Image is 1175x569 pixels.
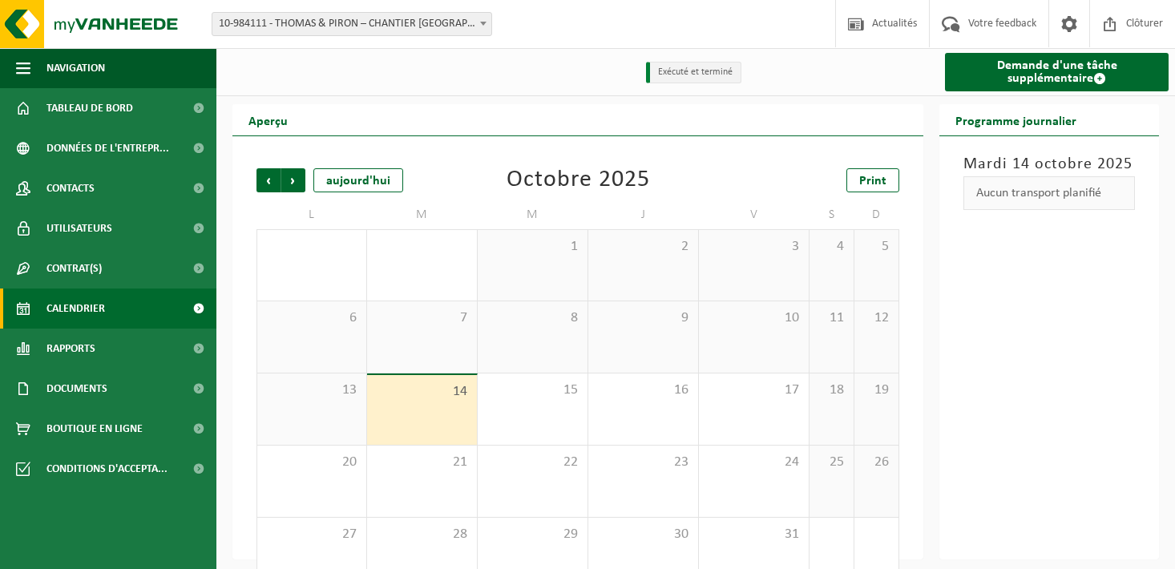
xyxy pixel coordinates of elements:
a: Print [846,168,899,192]
span: 30 [596,526,690,543]
span: 24 [707,454,801,471]
h2: Programme journalier [939,104,1092,135]
span: 10 [707,309,801,327]
span: Print [859,175,886,188]
span: Contacts [46,168,95,208]
td: D [854,200,899,229]
span: Boutique en ligne [46,409,143,449]
li: Exécuté et terminé [646,62,741,83]
span: 25 [818,454,846,471]
span: Contrat(s) [46,248,102,289]
span: 9 [596,309,690,327]
h3: Mardi 14 octobre 2025 [963,152,1135,176]
span: Navigation [46,48,105,88]
div: Aucun transport planifié [963,176,1135,210]
span: 6 [265,309,358,327]
span: Données de l'entrepr... [46,128,169,168]
span: 15 [486,381,579,399]
td: L [256,200,367,229]
span: 16 [596,381,690,399]
span: 28 [375,526,469,543]
a: Demande d'une tâche supplémentaire [945,53,1169,91]
span: Précédent [256,168,281,192]
span: 21 [375,454,469,471]
span: 8 [486,309,579,327]
span: 5 [862,238,890,256]
span: Calendrier [46,289,105,329]
span: 23 [596,454,690,471]
span: Utilisateurs [46,208,112,248]
td: M [367,200,478,229]
span: 27 [265,526,358,543]
span: 2 [596,238,690,256]
span: 29 [486,526,579,543]
span: 7 [375,309,469,327]
span: 3 [707,238,801,256]
span: 22 [486,454,579,471]
span: Suivant [281,168,305,192]
div: Octobre 2025 [507,168,650,192]
span: 10-984111 - THOMAS & PIRON – CHANTIER LOUVAIN-LA-NEUVE LLNCISE2 - OTTIGNIES-LOUVAIN-LA-NEUVE [212,13,491,35]
td: J [588,200,699,229]
span: 10-984111 - THOMAS & PIRON – CHANTIER LOUVAIN-LA-NEUVE LLNCISE2 - OTTIGNIES-LOUVAIN-LA-NEUVE [212,12,492,36]
span: Documents [46,369,107,409]
span: 18 [818,381,846,399]
div: aujourd'hui [313,168,403,192]
td: V [699,200,810,229]
span: Conditions d'accepta... [46,449,168,489]
td: S [810,200,854,229]
td: M [478,200,588,229]
span: 17 [707,381,801,399]
span: 31 [707,526,801,543]
span: 12 [862,309,890,327]
span: 26 [862,454,890,471]
h2: Aperçu [232,104,304,135]
span: 13 [265,381,358,399]
span: Rapports [46,329,95,369]
span: 1 [486,238,579,256]
span: 14 [375,383,469,401]
span: 20 [265,454,358,471]
span: 4 [818,238,846,256]
span: Tableau de bord [46,88,133,128]
span: 19 [862,381,890,399]
span: 11 [818,309,846,327]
